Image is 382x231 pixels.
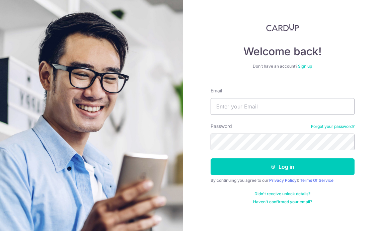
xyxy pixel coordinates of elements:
[254,191,310,197] a: Didn't receive unlock details?
[211,64,355,69] div: Don’t have an account?
[211,45,355,58] h4: Welcome back!
[269,178,297,183] a: Privacy Policy
[300,178,333,183] a: Terms Of Service
[211,158,355,175] button: Log in
[211,123,232,130] label: Password
[211,98,355,115] input: Enter your Email
[266,23,299,31] img: CardUp Logo
[211,87,222,94] label: Email
[298,64,312,69] a: Sign up
[253,199,312,205] a: Haven't confirmed your email?
[211,178,355,183] div: By continuing you agree to our &
[311,124,355,129] a: Forgot your password?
